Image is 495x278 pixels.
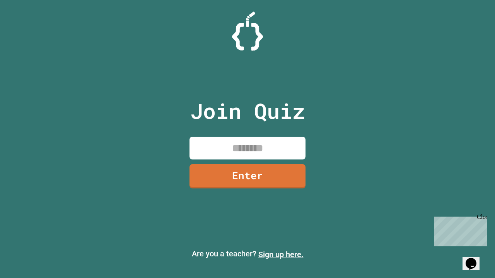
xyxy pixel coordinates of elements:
a: Sign up here. [258,250,304,259]
iframe: chat widget [463,247,487,270]
p: Are you a teacher? [6,248,489,260]
div: Chat with us now!Close [3,3,53,49]
p: Join Quiz [190,95,305,127]
iframe: chat widget [431,214,487,246]
img: Logo.svg [232,12,263,51]
a: Enter [189,164,306,188]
